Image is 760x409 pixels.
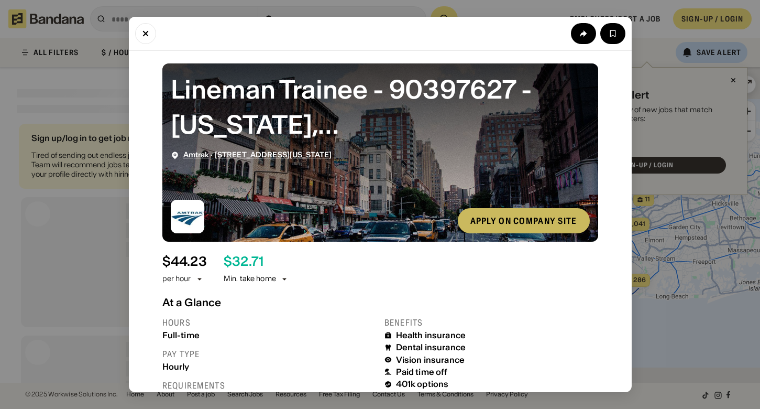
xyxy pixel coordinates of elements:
div: Hourly [162,362,376,372]
div: Paid time off [396,367,448,377]
div: Min. take home [224,274,289,284]
button: Close [135,23,156,44]
div: At a Glance [162,296,598,309]
div: Lineman Trainee - 90397627 - New York, NY [171,72,590,142]
div: Pay type [162,349,376,360]
div: Requirements [162,380,376,391]
div: Health insurance [396,330,466,340]
div: Hours [162,317,376,328]
div: Benefits [384,317,598,328]
div: Full-time [162,330,376,340]
div: Vision insurance [396,355,465,365]
div: $ 32.71 [224,254,263,270]
div: Store discounts [396,391,461,401]
div: Dental insurance [396,342,466,352]
div: · [183,150,332,159]
div: 401k options [396,379,449,389]
div: $ 44.23 [162,254,207,270]
a: Amtrak [183,150,210,159]
div: per hour [162,274,191,284]
img: Amtrak logo [171,200,204,233]
a: [STREET_ADDRESS][US_STATE] [215,150,332,159]
div: Apply on company site [470,217,577,225]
